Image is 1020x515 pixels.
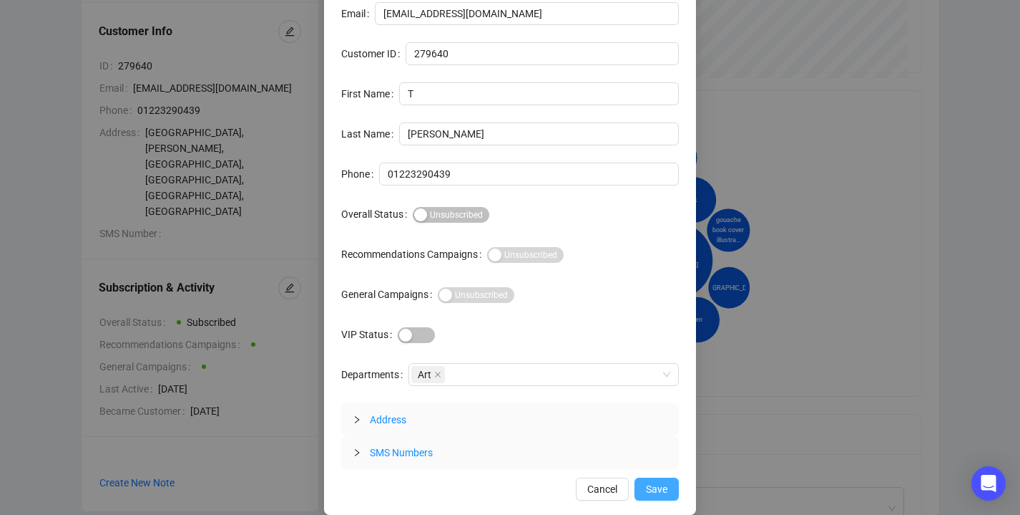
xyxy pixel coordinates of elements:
[341,243,487,266] label: Recommendations Campaigns
[370,414,406,425] span: Address
[353,415,361,424] span: collapsed
[971,466,1006,501] div: Open Intercom Messenger
[438,287,514,303] button: General Campaigns
[341,436,679,469] div: SMS Numbers
[341,163,379,186] label: Phone
[646,481,667,497] span: Save
[413,207,489,223] button: Overall Status
[341,203,413,226] label: Overall Status
[341,122,399,145] label: Last Name
[341,42,406,65] label: Customer ID
[341,82,399,105] label: First Name
[399,82,679,105] input: First Name
[587,481,617,497] span: Cancel
[353,448,361,457] span: collapsed
[341,2,375,25] label: Email
[487,247,564,263] button: Recommendations Campaigns
[341,403,679,436] div: Address
[418,367,431,382] span: Art
[341,363,408,386] label: Departments
[634,478,679,501] button: Save
[406,42,679,65] input: Customer ID
[379,163,679,186] input: Phone
[341,283,438,306] label: General Campaigns
[576,478,629,501] button: Cancel
[341,323,398,346] label: VIP Status
[399,122,679,145] input: Last Name
[375,2,679,25] input: Email
[411,366,445,383] span: Art
[398,327,435,343] button: VIP Status
[370,447,433,458] span: SMS Numbers
[434,371,441,378] span: close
